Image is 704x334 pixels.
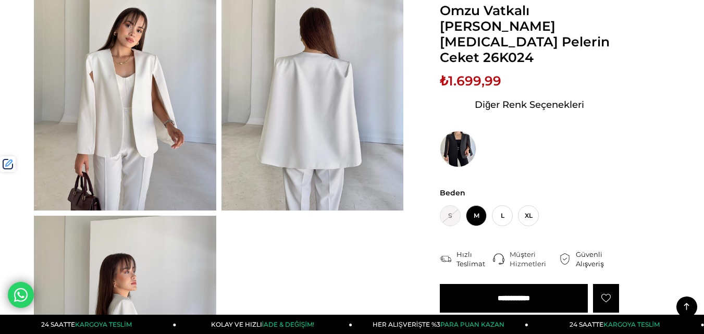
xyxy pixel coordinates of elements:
[518,205,539,226] span: XL
[1,315,177,334] a: 24 SAATTEKARGOYA TESLİM
[440,253,451,265] img: shipping.png
[456,250,493,268] div: Hızlı Teslimat
[576,250,619,268] div: Güvenli Alışveriş
[493,253,504,265] img: call-center.png
[262,320,314,328] span: İADE & DEĞİŞİM!
[440,73,501,89] span: ₺1.699,99
[475,96,584,113] span: Diğer Renk Seçenekleri
[440,3,619,65] span: Omzu Vatkalı [PERSON_NAME] [MEDICAL_DATA] Pelerin Ceket 26K024
[559,253,571,265] img: security.png
[466,205,487,226] span: M
[75,320,131,328] span: KARGOYA TESLİM
[352,315,528,334] a: HER ALIŞVERİŞTE %3PARA PUAN KAZAN
[177,315,353,334] a: KOLAY VE HIZLIİADE & DEĞİŞİM!
[492,205,513,226] span: L
[440,320,504,328] span: PARA PUAN KAZAN
[593,284,619,313] a: Favorilere Ekle
[510,250,559,268] div: Müşteri Hizmetleri
[440,188,619,197] span: Beden
[440,131,476,167] img: Omzu Vatkalı Jully Kadın Siyah Pelerin Ceket 26K024
[440,205,461,226] span: S
[603,320,660,328] span: KARGOYA TESLİM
